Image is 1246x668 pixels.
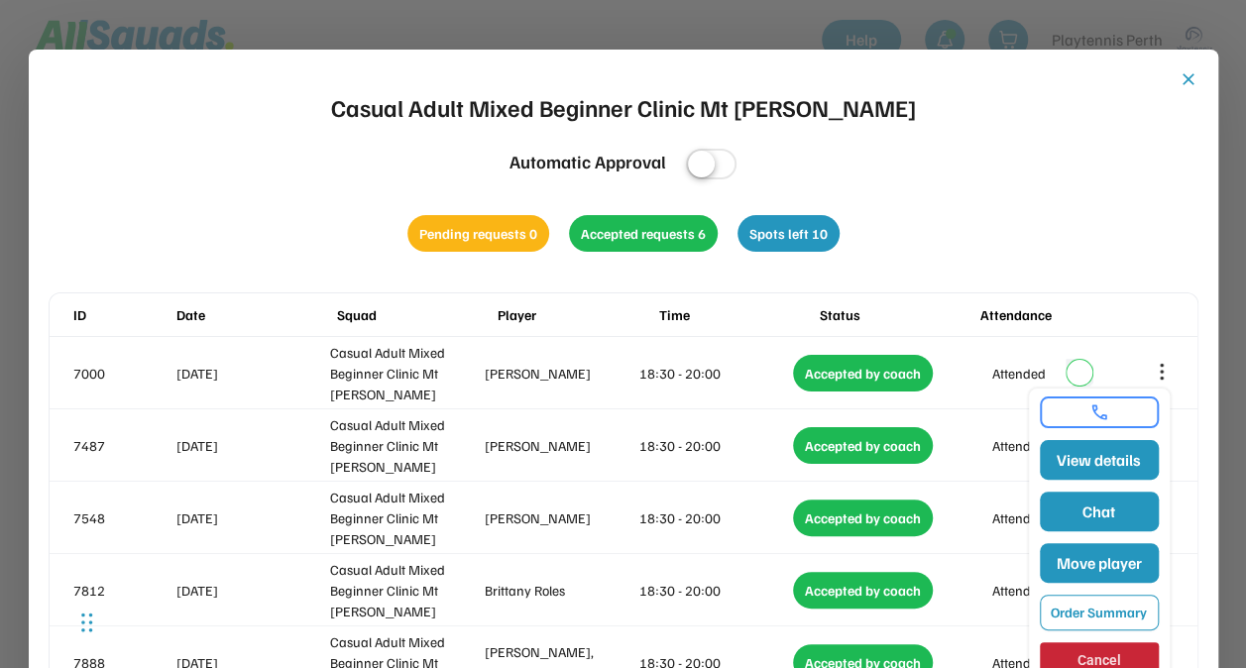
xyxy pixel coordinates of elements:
div: Attended [992,580,1046,601]
div: Casual Adult Mixed Beginner Clinic Mt [PERSON_NAME] [330,342,481,404]
div: 18:30 - 20:00 [639,507,790,528]
div: Accepted by coach [793,355,933,391]
div: Spots left 10 [737,215,840,252]
div: 18:30 - 20:00 [639,363,790,384]
div: Attendance [980,304,1137,325]
div: Date [176,304,333,325]
div: Attended [992,507,1046,528]
div: 18:30 - 20:00 [639,580,790,601]
button: Order Summary [1040,595,1159,630]
div: Casual Adult Mixed Beginner Clinic Mt [PERSON_NAME] [331,89,916,125]
div: Brittany Roles [485,580,635,601]
div: Time [658,304,815,325]
button: close [1179,69,1198,89]
div: [DATE] [176,363,327,384]
div: Squad [337,304,494,325]
button: Move player [1040,543,1159,583]
div: Accepted requests 6 [569,215,718,252]
div: 18:30 - 20:00 [639,435,790,456]
div: Attended [992,435,1046,456]
div: [PERSON_NAME] [485,507,635,528]
button: View details [1040,440,1159,480]
div: [PERSON_NAME] [485,435,635,456]
div: ID [73,304,172,325]
div: Player [498,304,654,325]
div: Accepted by coach [793,427,933,464]
div: Pending requests 0 [407,215,549,252]
div: Casual Adult Mixed Beginner Clinic Mt [PERSON_NAME] [330,414,481,477]
div: [PERSON_NAME] [485,363,635,384]
div: Accepted by coach [793,500,933,536]
div: Automatic Approval [510,149,666,175]
div: 7000 [73,363,172,384]
div: Accepted by coach [793,572,933,609]
div: Status [820,304,976,325]
div: Attended [992,363,1046,384]
button: Chat [1040,492,1159,531]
